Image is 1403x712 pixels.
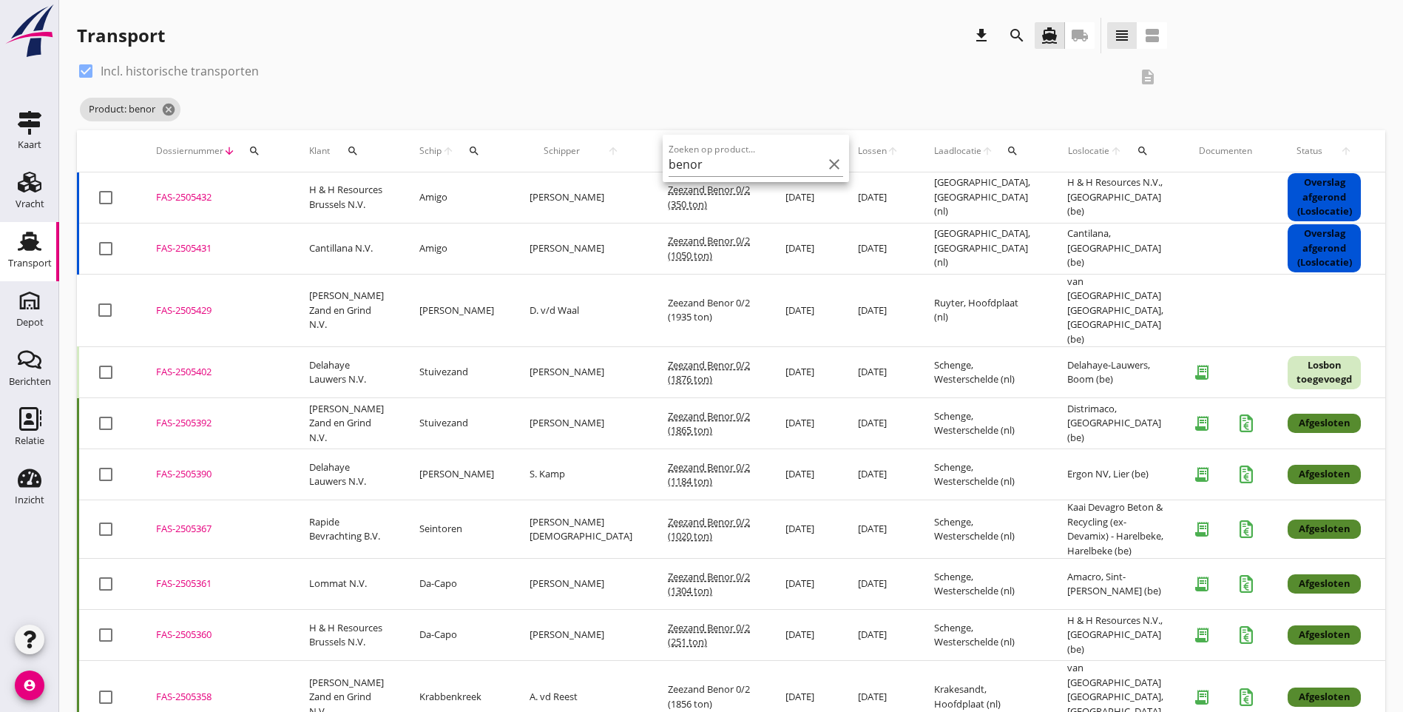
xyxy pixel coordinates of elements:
td: Schenge, Westerschelde (nl) [916,500,1049,559]
div: Documenten [1199,144,1252,158]
td: [PERSON_NAME] [512,347,650,398]
input: Zoeken op product... [669,152,822,176]
div: Transport [77,24,165,47]
span: Schipper [530,144,593,158]
i: search [1007,145,1018,157]
td: [DATE] [840,274,916,347]
div: FAS-2505402 [156,365,274,380]
span: Status [1288,144,1331,158]
label: Incl. historische transporten [101,64,259,78]
div: FAS-2505431 [156,241,274,256]
td: [GEOGRAPHIC_DATA], [GEOGRAPHIC_DATA] (nl) [916,172,1049,224]
td: Kaai Devagro Beton & Recycling (ex-Devamix) - Harelbeke, Harelbeke (be) [1049,500,1181,559]
span: Zeezand Benor 0/2 (1304 ton) [668,570,750,598]
td: [DATE] [840,610,916,661]
div: FAS-2505361 [156,577,274,591]
i: receipt_long [1187,569,1217,599]
div: FAS-2505367 [156,522,274,537]
td: [DATE] [840,449,916,500]
i: arrow_upward [887,145,899,157]
td: [DATE] [840,223,916,274]
div: Depot [16,318,44,327]
td: Schenge, Westerschelde (nl) [916,347,1049,398]
div: Kaart [18,140,41,150]
i: view_agenda [1143,27,1161,44]
td: [GEOGRAPHIC_DATA], [GEOGRAPHIC_DATA] (nl) [916,223,1049,274]
span: Laadlocatie [934,144,981,158]
td: [PERSON_NAME] [512,223,650,274]
td: D. v/d Waal [512,274,650,347]
div: FAS-2505358 [156,690,274,705]
i: download [973,27,990,44]
span: Lossen [858,144,887,158]
div: Afgesloten [1288,414,1361,433]
td: [DATE] [768,347,840,398]
td: Cantillana N.V. [291,223,402,274]
td: Schenge, Westerschelde (nl) [916,449,1049,500]
td: [DATE] [840,347,916,398]
td: [DATE] [840,398,916,449]
i: account_circle [15,671,44,700]
td: [PERSON_NAME][DEMOGRAPHIC_DATA] [512,500,650,559]
td: Amigo [402,172,512,224]
i: search [249,145,260,157]
i: arrow_upward [981,145,993,157]
i: receipt_long [1187,682,1217,712]
td: Stuivezand [402,347,512,398]
div: Vracht [16,199,44,209]
td: [DATE] [768,500,840,559]
td: [PERSON_NAME] [402,449,512,500]
span: Zeezand Benor 0/2 (1050 ton) [668,234,750,262]
td: van [GEOGRAPHIC_DATA] [GEOGRAPHIC_DATA], [GEOGRAPHIC_DATA] (be) [1049,274,1181,347]
td: Rapide Bevrachting B.V. [291,500,402,559]
td: Schenge, Westerschelde (nl) [916,610,1049,661]
span: Zeezand Benor 0/2 (1184 ton) [668,460,750,488]
td: Amigo [402,223,512,274]
td: [DATE] [768,223,840,274]
td: [DATE] [840,172,916,224]
span: Product: benor [80,98,180,121]
span: Zeezand Benor 0/2 (1865 ton) [668,409,750,437]
div: Overslag afgerond (Loslocatie) [1288,173,1361,221]
td: [DATE] [840,559,916,610]
td: [DATE] [768,449,840,500]
td: [DATE] [840,500,916,559]
td: H & H Resources Brussels N.V. [291,172,402,224]
div: Berichten [9,377,51,386]
div: FAS-2505390 [156,467,274,482]
td: Distrimaco, [GEOGRAPHIC_DATA] (be) [1049,398,1181,449]
span: Dossiernummer [156,144,223,158]
td: [PERSON_NAME] [402,274,512,347]
i: directions_boat [1041,27,1058,44]
td: Zeezand Benor 0/2 (1935 ton) [650,274,768,347]
td: [DATE] [768,398,840,449]
td: H & H Resources N.V., [GEOGRAPHIC_DATA] (be) [1049,172,1181,224]
i: receipt_long [1187,409,1217,438]
td: Delahaye Lauwers N.V. [291,449,402,500]
i: local_shipping [1071,27,1089,44]
i: cancel [161,102,176,117]
div: Losbon toegevoegd [1288,356,1361,389]
i: search [1008,27,1026,44]
td: Ruyter, Hoofdplaat (nl) [916,274,1049,347]
img: logo-small.a267ee39.svg [3,4,56,58]
i: receipt_long [1187,460,1217,489]
div: FAS-2505432 [156,190,274,205]
span: Schip [419,144,442,158]
i: arrow_downward [223,145,235,157]
div: Afgesloten [1288,520,1361,539]
i: arrow_upward [1110,145,1123,157]
div: Afgesloten [1288,688,1361,707]
i: receipt_long [1187,514,1217,544]
div: Klant [309,133,384,169]
td: [PERSON_NAME] [512,398,650,449]
td: Da-Capo [402,610,512,661]
i: search [1137,145,1149,157]
i: arrow_upward [1331,145,1361,157]
td: Amacro, Sint-[PERSON_NAME] (be) [1049,559,1181,610]
td: Ergon NV, Lier (be) [1049,449,1181,500]
i: receipt_long [1187,620,1217,650]
td: [PERSON_NAME] [512,559,650,610]
i: view_headline [1113,27,1131,44]
i: arrow_upward [442,145,455,157]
